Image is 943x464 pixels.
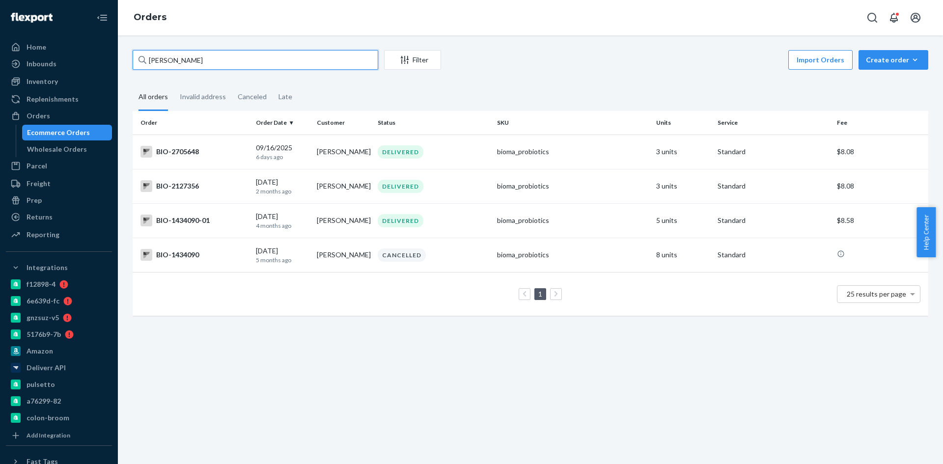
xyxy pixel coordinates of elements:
div: Add Integration [27,431,70,439]
a: Add Integration [6,430,112,441]
div: a76299-82 [27,396,61,406]
div: BIO-1434090-01 [140,215,248,226]
a: 6e639d-fc [6,293,112,309]
button: Open account menu [906,8,925,27]
div: Canceled [238,84,267,109]
div: Orders [27,111,50,121]
div: f12898-4 [27,279,55,289]
a: Ecommerce Orders [22,125,112,140]
th: Order [133,111,252,135]
a: Reporting [6,227,112,243]
div: [DATE] [256,177,309,195]
button: Create order [859,50,928,70]
th: Fee [833,111,928,135]
button: Close Navigation [92,8,112,27]
button: Integrations [6,260,112,275]
div: BIO-2127356 [140,180,248,192]
a: Inbounds [6,56,112,72]
div: bioma_probiotics [497,181,648,191]
button: Open notifications [884,8,904,27]
p: 2 months ago [256,187,309,195]
div: gnzsuz-v5 [27,313,59,323]
div: bioma_probiotics [497,216,648,225]
th: Units [652,111,713,135]
a: 5176b9-7b [6,327,112,342]
div: Late [278,84,292,109]
div: [DATE] [256,212,309,230]
a: Orders [134,12,166,23]
a: Parcel [6,158,112,174]
div: Replenishments [27,94,79,104]
td: [PERSON_NAME] [313,203,374,238]
p: Standard [718,181,829,191]
a: Amazon [6,343,112,359]
p: 6 days ago [256,153,309,161]
td: $8.08 [833,169,928,203]
p: Standard [718,250,829,260]
a: pulsetto [6,377,112,392]
td: $8.08 [833,135,928,169]
a: Returns [6,209,112,225]
a: Orders [6,108,112,124]
td: 5 units [652,203,713,238]
div: colon-broom [27,413,69,423]
ol: breadcrumbs [126,3,174,32]
button: Open Search Box [862,8,882,27]
div: Integrations [27,263,68,273]
td: [PERSON_NAME] [313,238,374,272]
th: Service [714,111,833,135]
a: Deliverr API [6,360,112,376]
div: bioma_probiotics [497,147,648,157]
td: $8.58 [833,203,928,238]
p: 4 months ago [256,221,309,230]
div: 5176b9-7b [27,329,61,339]
div: Returns [27,212,53,222]
th: SKU [493,111,652,135]
div: BIO-1434090 [140,249,248,261]
td: [PERSON_NAME] [313,135,374,169]
div: 09/16/2025 [256,143,309,161]
div: DELIVERED [378,180,423,193]
div: Ecommerce Orders [27,128,90,137]
a: Prep [6,192,112,208]
div: Deliverr API [27,363,66,373]
a: gnzsuz-v5 [6,310,112,326]
a: Page 1 is your current page [536,290,544,298]
td: 3 units [652,135,713,169]
span: 25 results per page [847,290,906,298]
div: All orders [139,84,168,111]
div: BIO-2705648 [140,146,248,158]
div: CANCELLED [378,248,426,262]
div: Filter [385,55,441,65]
img: Flexport logo [11,13,53,23]
a: a76299-82 [6,393,112,409]
a: Home [6,39,112,55]
p: Standard [718,216,829,225]
div: DELIVERED [378,214,423,227]
div: Freight [27,179,51,189]
div: Invalid address [180,84,226,109]
div: Parcel [27,161,47,171]
td: 8 units [652,238,713,272]
button: Filter [384,50,441,70]
div: pulsetto [27,380,55,389]
button: Import Orders [788,50,853,70]
a: Inventory [6,74,112,89]
div: DELIVERED [378,145,423,159]
td: 3 units [652,169,713,203]
th: Status [374,111,493,135]
div: Wholesale Orders [27,144,87,154]
div: Inventory [27,77,58,86]
div: [DATE] [256,246,309,264]
input: Search orders [133,50,378,70]
a: f12898-4 [6,276,112,292]
a: colon-broom [6,410,112,426]
div: bioma_probiotics [497,250,648,260]
div: Amazon [27,346,53,356]
div: Inbounds [27,59,56,69]
button: Help Center [916,207,936,257]
a: Freight [6,176,112,191]
td: [PERSON_NAME] [313,169,374,203]
div: 6e639d-fc [27,296,59,306]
